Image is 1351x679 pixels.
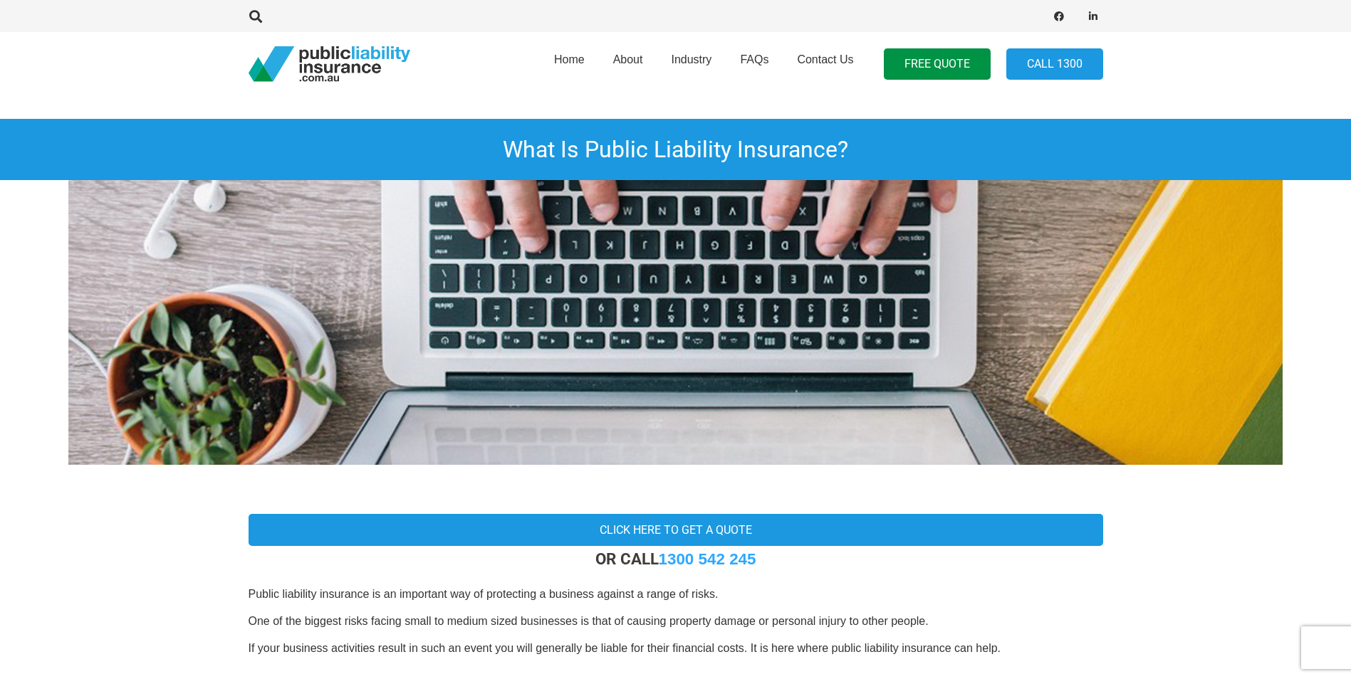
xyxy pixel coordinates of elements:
a: pli_logotransparent [249,46,410,82]
strong: OR CALL [595,549,756,568]
span: Contact Us [797,53,853,65]
span: About [613,53,643,65]
a: Call 1300 [1006,48,1103,80]
span: FAQs [740,53,768,65]
a: Industry [657,28,726,100]
a: Click here to get a quote [249,514,1103,546]
img: Public Liability Insurance Online [68,180,1283,465]
a: Home [540,28,599,100]
span: Industry [671,53,711,65]
span: Home [554,53,585,65]
a: FREE QUOTE [884,48,991,80]
p: One of the biggest risks facing small to medium sized businesses is that of causing property dama... [249,614,1103,629]
a: Contact Us [783,28,867,100]
p: Public liability insurance is an important way of protecting a business against a range of risks. [249,586,1103,602]
a: About [599,28,657,100]
a: FAQs [726,28,783,100]
a: Facebook [1049,6,1069,26]
p: If your business activities result in such an event you will generally be liable for their financ... [249,641,1103,656]
a: LinkedIn [1083,6,1103,26]
a: Search [242,10,271,23]
a: 1300 542 245 [659,550,756,568]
